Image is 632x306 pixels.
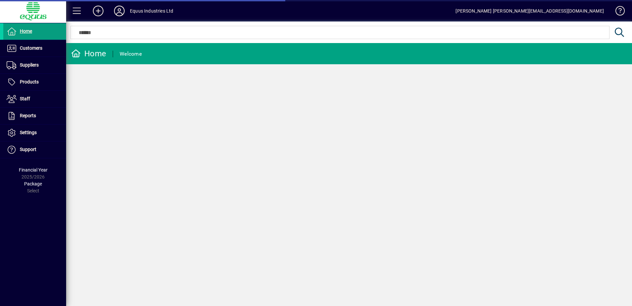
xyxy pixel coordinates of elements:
div: Home [71,48,106,59]
div: [PERSON_NAME] [PERSON_NAME][EMAIL_ADDRESS][DOMAIN_NAME] [455,6,604,16]
span: Package [24,181,42,186]
a: Products [3,74,66,90]
span: Suppliers [20,62,39,68]
a: Reports [3,108,66,124]
a: Knowledge Base [611,1,624,23]
span: Staff [20,96,30,101]
a: Suppliers [3,57,66,74]
a: Staff [3,91,66,107]
button: Profile [109,5,130,17]
span: Financial Year [19,167,48,173]
button: Add [88,5,109,17]
span: Customers [20,45,42,51]
a: Support [3,141,66,158]
div: Welcome [120,49,142,59]
div: Equus Industries Ltd [130,6,174,16]
span: Support [20,147,36,152]
span: Products [20,79,39,84]
span: Home [20,28,32,34]
span: Reports [20,113,36,118]
a: Customers [3,40,66,57]
a: Settings [3,125,66,141]
span: Settings [20,130,37,135]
